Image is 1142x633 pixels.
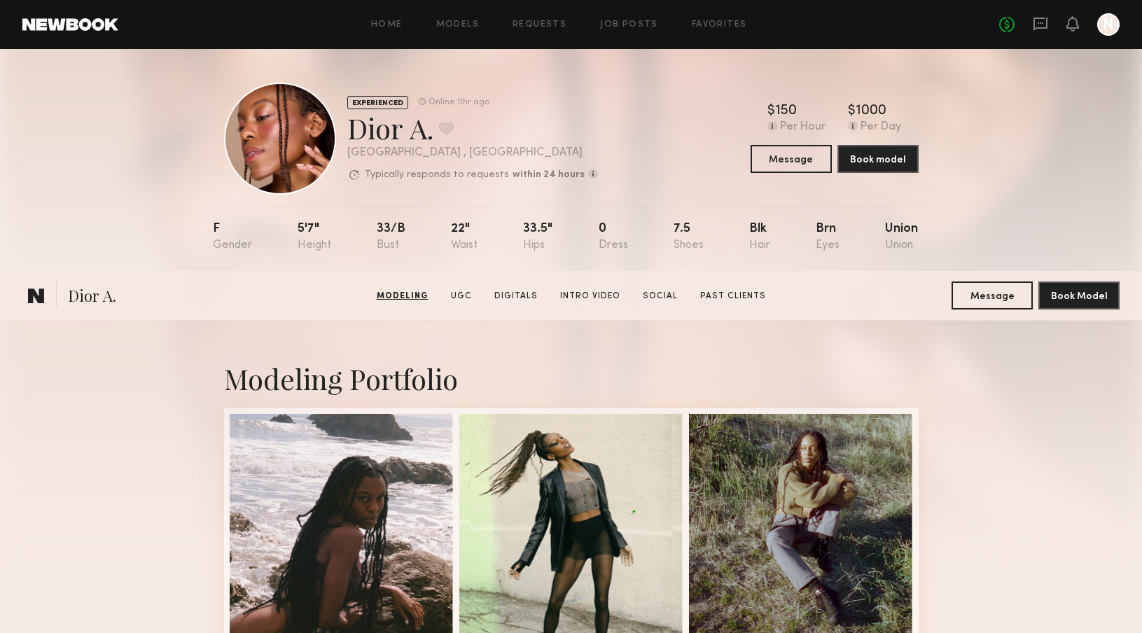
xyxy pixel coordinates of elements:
a: Requests [513,20,566,29]
div: Per Hour [780,121,826,134]
a: Social [637,290,683,302]
div: 0 [599,223,628,251]
div: $ [767,104,775,118]
a: UGC [445,290,478,302]
b: within 24 hours [513,170,585,180]
p: Typically responds to requests [365,170,509,180]
a: Favorites [692,20,747,29]
a: Job Posts [600,20,658,29]
div: 33/b [377,223,405,251]
div: 150 [775,104,797,118]
div: Modeling Portfolio [224,360,919,397]
button: Book model [837,145,919,173]
a: Intro Video [555,290,626,302]
a: Home [371,20,403,29]
div: Blk [749,223,770,251]
div: EXPERIENCED [347,96,408,109]
a: Modeling [371,290,434,302]
div: Dior A. [347,109,598,146]
a: Digitals [489,290,543,302]
div: Union [885,223,918,251]
div: Brn [816,223,840,251]
div: 5'7" [298,223,331,251]
div: 7.5 [674,223,704,251]
div: 33.5" [523,223,552,251]
button: Message [751,145,832,173]
div: Online 11hr ago [429,98,489,107]
button: Book Model [1038,281,1120,309]
div: $ [848,104,856,118]
div: Per Day [861,121,901,134]
a: Models [436,20,479,29]
div: 22" [451,223,478,251]
div: [GEOGRAPHIC_DATA] , [GEOGRAPHIC_DATA] [347,147,598,159]
a: Book Model [1038,289,1120,301]
a: N [1097,13,1120,36]
button: Message [952,281,1033,309]
div: 1000 [856,104,886,118]
div: F [213,223,252,251]
span: Dior A. [68,285,116,309]
a: Past Clients [695,290,772,302]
